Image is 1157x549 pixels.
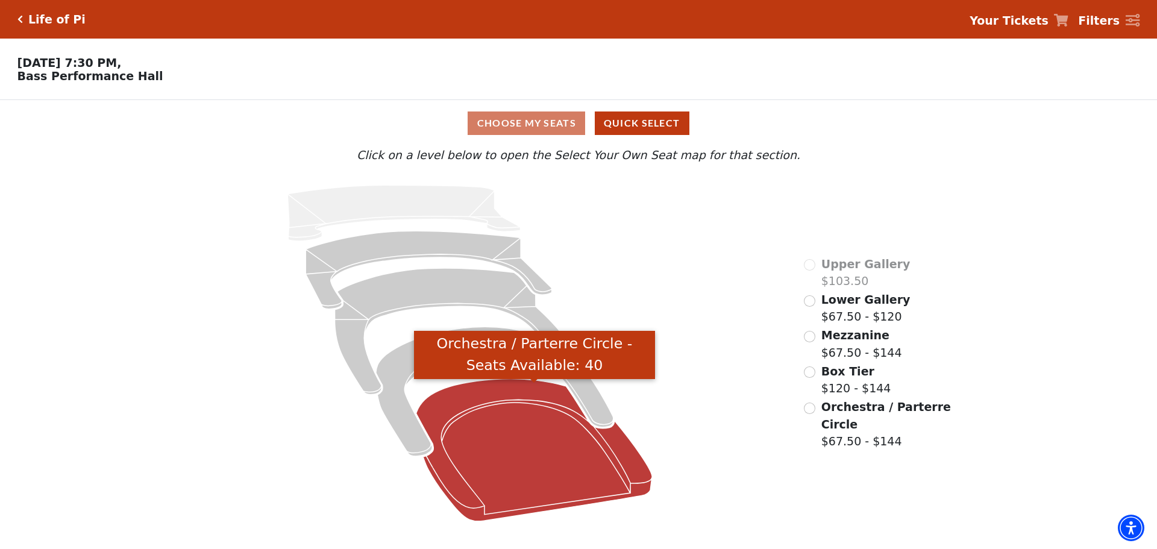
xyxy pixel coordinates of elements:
[287,185,521,241] path: Upper Gallery - Seats Available: 0
[821,328,889,342] span: Mezzanine
[1078,12,1140,30] a: Filters
[821,256,911,290] label: $103.50
[416,379,653,521] path: Orchestra / Parterre Circle - Seats Available: 40
[821,293,911,306] span: Lower Gallery
[306,231,553,309] path: Lower Gallery - Seats Available: 129
[595,111,689,135] button: Quick Select
[970,14,1049,27] strong: Your Tickets
[821,363,891,397] label: $120 - $144
[17,15,23,24] a: Click here to go back to filters
[1078,14,1120,27] strong: Filters
[821,327,902,361] label: $67.50 - $144
[804,331,815,342] input: Mezzanine$67.50 - $144
[153,146,1004,164] p: Click on a level below to open the Select Your Own Seat map for that section.
[28,13,86,27] h5: Life of Pi
[804,403,815,414] input: Orchestra / Parterre Circle$67.50 - $144
[821,398,953,450] label: $67.50 - $144
[821,291,911,325] label: $67.50 - $120
[414,331,655,380] div: Orchestra / Parterre Circle - Seats Available: 40
[1118,515,1144,541] div: Accessibility Menu
[970,12,1068,30] a: Your Tickets
[821,400,951,431] span: Orchestra / Parterre Circle
[804,295,815,307] input: Lower Gallery$67.50 - $120
[821,365,874,378] span: Box Tier
[821,257,911,271] span: Upper Gallery
[804,366,815,378] input: Box Tier$120 - $144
